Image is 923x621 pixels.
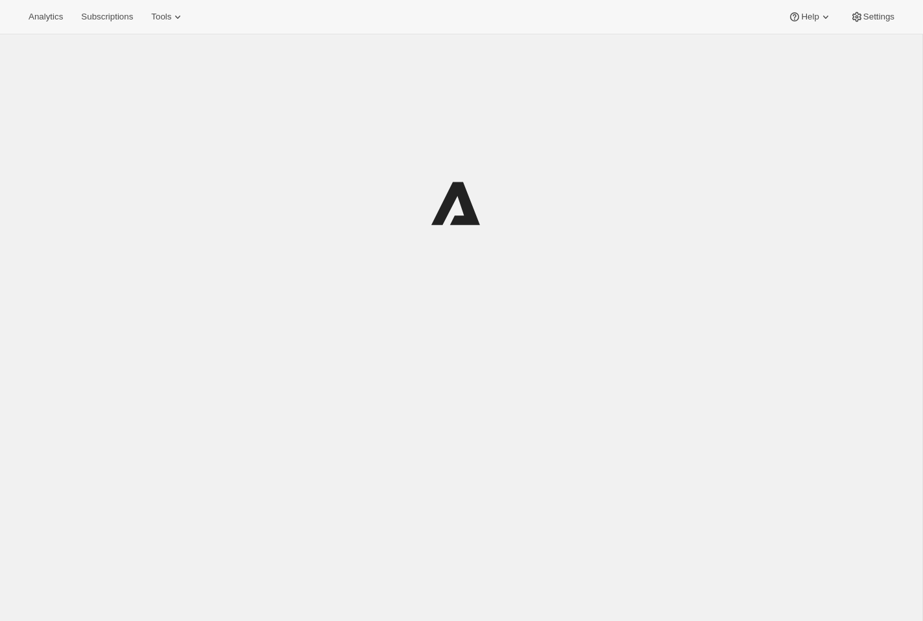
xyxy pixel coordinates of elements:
[73,8,141,26] button: Subscriptions
[843,8,902,26] button: Settings
[21,8,71,26] button: Analytics
[801,12,819,22] span: Help
[151,12,171,22] span: Tools
[863,12,894,22] span: Settings
[81,12,133,22] span: Subscriptions
[143,8,192,26] button: Tools
[780,8,839,26] button: Help
[29,12,63,22] span: Analytics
